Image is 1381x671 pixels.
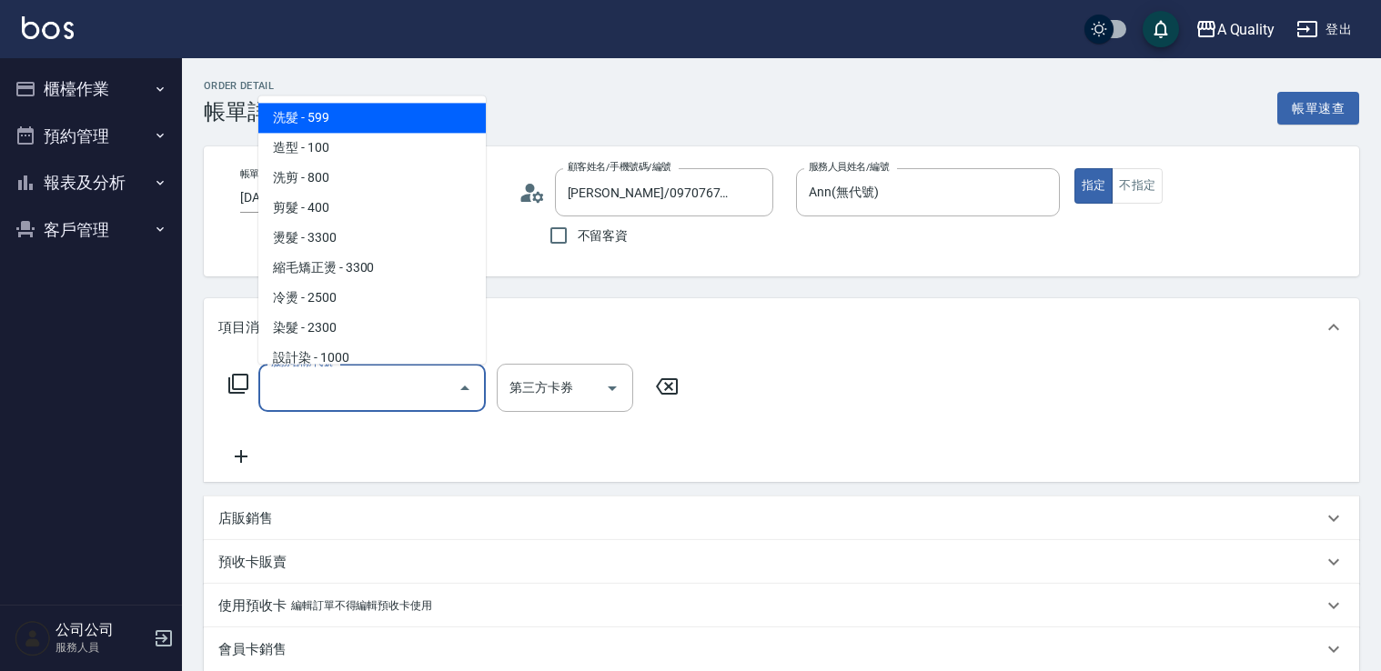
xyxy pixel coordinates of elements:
span: 燙髮 - 3300 [258,223,486,253]
button: 指定 [1074,168,1114,204]
div: 使用預收卡編輯訂單不得編輯預收卡使用 [204,584,1359,627]
span: 造型 - 100 [258,133,486,163]
p: 會員卡銷售 [218,640,287,659]
button: 櫃檯作業 [7,65,175,113]
p: 編輯訂單不得編輯預收卡使用 [291,596,432,616]
input: YYYY/MM/DD hh:mm [240,183,386,213]
button: 預約管理 [7,113,175,160]
button: Close [450,374,479,403]
img: Person [15,620,51,656]
p: 預收卡販賣 [218,553,287,572]
span: 洗髮 - 599 [258,103,486,133]
span: 縮毛矯正燙 - 3300 [258,253,486,283]
button: 客戶管理 [7,206,175,254]
p: 店販銷售 [218,509,273,528]
span: 冷燙 - 2500 [258,283,486,313]
p: 項目消費 [218,318,273,337]
label: 帳單日期 [240,167,278,181]
div: 預收卡販賣 [204,540,1359,584]
h5: 公司公司 [55,621,148,639]
div: 會員卡銷售 [204,627,1359,671]
h2: Order detail [204,80,291,92]
div: 店販銷售 [204,496,1359,540]
button: save [1143,11,1179,47]
button: Open [598,374,627,403]
p: 使用預收卡 [218,596,287,616]
div: 項目消費 [204,356,1359,482]
h3: 帳單詳細 [204,99,291,125]
span: 洗剪 - 800 [258,163,486,193]
img: Logo [22,16,74,39]
label: 服務人員姓名/編號 [809,160,889,174]
span: 設計染 - 1000 [258,343,486,373]
span: 不留客資 [578,226,629,245]
button: 不指定 [1112,168,1163,204]
button: A Quality [1188,11,1283,48]
div: A Quality [1217,18,1275,41]
div: 項目消費 [204,298,1359,356]
label: 顧客姓名/手機號碼/編號 [568,160,671,174]
p: 服務人員 [55,639,148,656]
span: 染髮 - 2300 [258,313,486,343]
button: 登出 [1289,13,1359,46]
button: 帳單速查 [1277,92,1359,125]
span: 剪髮 - 400 [258,193,486,223]
button: 報表及分析 [7,159,175,206]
